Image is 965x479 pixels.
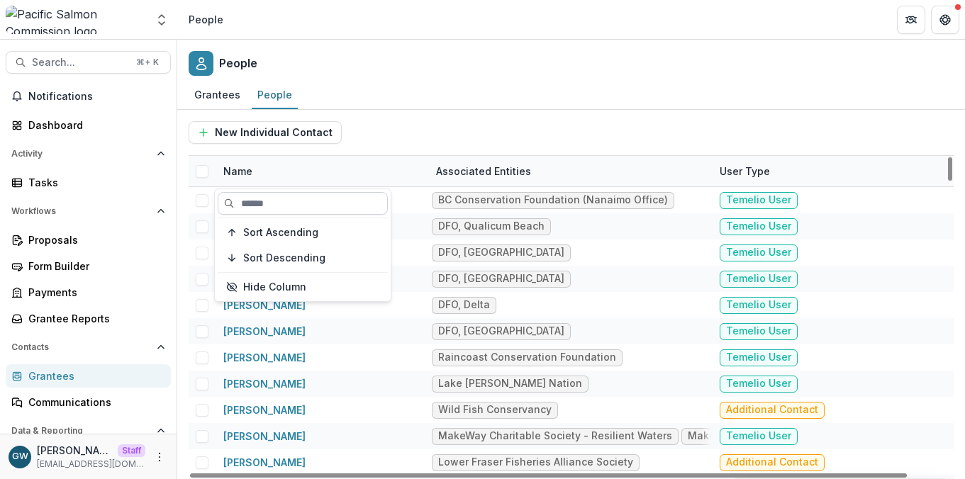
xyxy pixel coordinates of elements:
a: [PERSON_NAME] [223,351,306,364]
span: Temelio User [720,428,798,445]
div: BC Conservation Foundation (Nanaimo Office) [438,194,668,206]
a: Grantee Reports [6,307,171,330]
p: [EMAIL_ADDRESS][DOMAIN_NAME] [37,458,145,470]
span: Temelio User [720,349,798,366]
a: Grantees [6,364,171,388]
div: DFO, Qualicum Beach [438,220,545,232]
button: Open Data & Reporting [6,419,171,442]
div: Associated Entities [428,164,540,179]
div: Proposals [28,232,160,247]
span: Sort Ascending [243,227,318,239]
h2: People [219,57,257,70]
button: Search... [6,51,171,74]
span: Temelio User [720,218,798,235]
span: Contacts [11,342,151,352]
a: Tasks [6,171,171,194]
button: Open entity switcher [152,6,172,34]
a: Form Builder [6,254,171,278]
span: Search... [32,57,128,69]
div: User Type [711,164,779,179]
button: Hide Column [218,276,388,298]
span: Data & Reporting [11,426,151,436]
a: [PERSON_NAME] [223,299,306,311]
a: People [252,81,298,109]
button: Open Activity [6,142,171,165]
a: Dashboard [6,113,171,137]
div: Lower Fraser Fisheries Alliance Society [438,456,633,468]
button: Notifications [6,85,171,108]
button: New Individual Contact [189,121,342,144]
div: MakeWay Charitable Society - Resilient Waters [438,430,672,442]
span: Temelio User [720,297,798,314]
div: Grantee Reports [28,311,160,326]
span: Temelio User [720,271,798,288]
span: Temelio User [720,192,798,209]
div: Payments [28,285,160,300]
span: Temelio User [720,376,798,393]
span: Additional Contact [720,402,825,419]
div: Grantees [189,84,246,105]
nav: breadcrumb [183,9,229,30]
div: Lake [PERSON_NAME] Nation [438,378,582,390]
div: DFO, [GEOGRAPHIC_DATA] [438,273,564,285]
button: Open Contacts [6,336,171,359]
p: [PERSON_NAME] [37,443,112,458]
div: Grace Willig [12,452,28,461]
div: Form Builder [28,259,160,274]
span: Activity [11,149,151,159]
div: DFO, [GEOGRAPHIC_DATA] [438,325,564,337]
a: [PERSON_NAME] [223,404,306,416]
span: Temelio User [720,323,798,340]
div: People [252,84,298,105]
span: Workflows [11,206,151,216]
div: Tasks [28,175,160,190]
a: Proposals [6,228,171,252]
button: More [151,449,168,466]
div: Name [215,164,261,179]
button: Open Workflows [6,200,171,222]
a: [PERSON_NAME] [223,378,306,390]
a: Communications [6,390,171,414]
a: [PERSON_NAME] [223,430,306,442]
div: Associated Entities [428,156,711,186]
div: ⌘ + K [133,55,162,70]
img: Pacific Salmon Commission logo [6,6,146,34]
div: MakeWay Charitable Society [688,430,830,442]
button: Sort Descending [218,247,388,269]
a: [PERSON_NAME] [223,456,306,468]
div: Dashboard [28,118,160,133]
a: Payments [6,281,171,304]
a: [PERSON_NAME] [223,325,306,337]
span: Additional Contact [720,454,825,471]
a: Grantees [189,81,246,109]
div: People [189,12,223,27]
div: Wild Fish Conservancy [438,404,552,416]
button: Partners [897,6,925,34]
div: Grantees [28,368,160,383]
div: Name [215,156,428,186]
button: Sort Ascending [218,221,388,244]
div: DFO, Delta [438,299,490,311]
div: Raincoast Conservation Foundation [438,351,616,364]
span: Sort Descending [243,252,325,264]
div: Communications [28,395,160,410]
div: DFO, [GEOGRAPHIC_DATA] [438,247,564,259]
p: Staff [118,444,145,457]
span: Temelio User [720,244,798,261]
span: Notifications [28,91,165,103]
button: Get Help [931,6,959,34]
